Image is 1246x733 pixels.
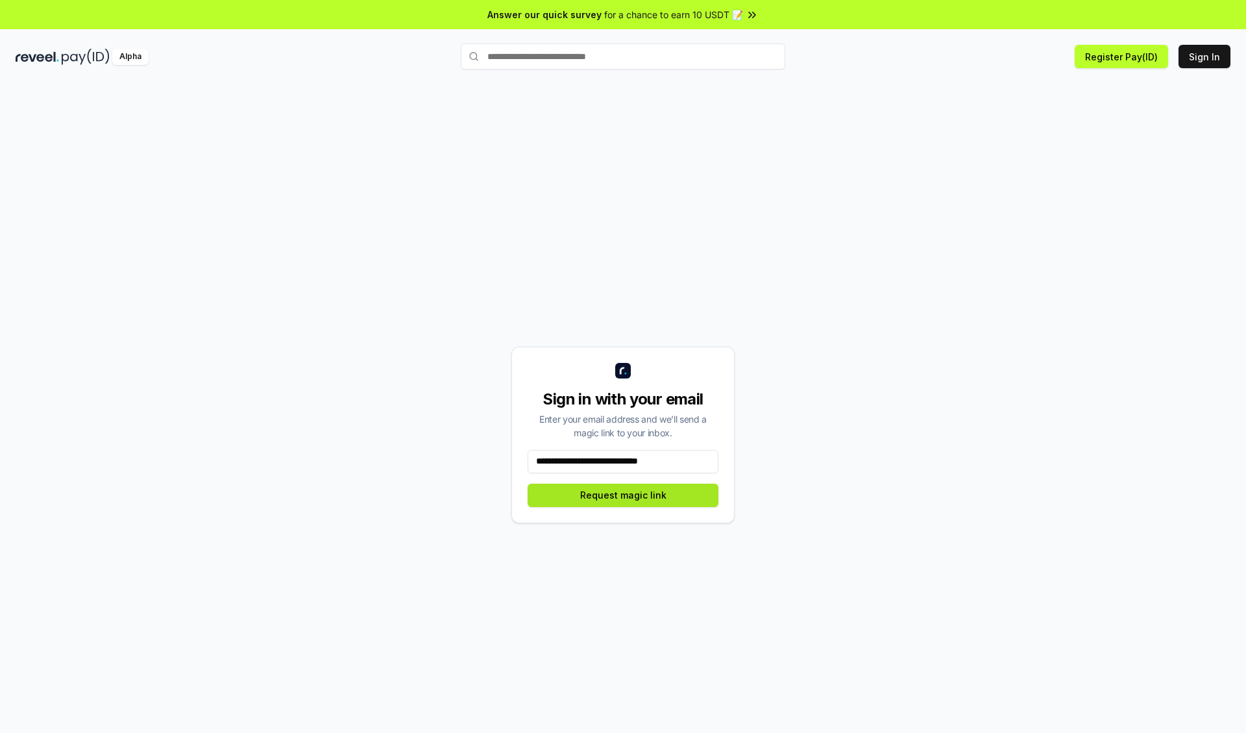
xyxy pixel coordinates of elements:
div: Alpha [112,49,149,65]
img: pay_id [62,49,110,65]
div: Sign in with your email [528,389,718,410]
span: Answer our quick survey [487,8,602,21]
button: Request magic link [528,484,718,507]
div: Enter your email address and we’ll send a magic link to your inbox. [528,412,718,440]
button: Sign In [1179,45,1230,68]
img: logo_small [615,363,631,379]
span: for a chance to earn 10 USDT 📝 [604,8,743,21]
img: reveel_dark [16,49,59,65]
button: Register Pay(ID) [1075,45,1168,68]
